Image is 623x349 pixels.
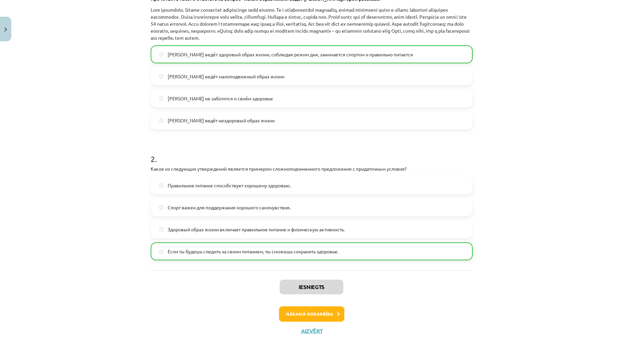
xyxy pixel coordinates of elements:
input: [PERSON_NAME] ведёт здоровый образ жизни, соблюдая режим дня, занимается спортом и правильно пита... [159,52,164,57]
input: Здоровый образ жизни включает правильное питание и физическую активность. [159,227,164,232]
button: Iesniegts [280,280,343,294]
span: Правильное питание способствует хорошему здоровью. [168,182,291,189]
span: [PERSON_NAME] ведёт здоровый образ жизни, соблюдая режим дня, занимается спортом и правильно пита... [168,51,413,58]
input: [PERSON_NAME] не заботится о своём здоровье [159,96,164,101]
input: Если ты будешь следить за своим питанием, ты сможешь сохранить здоровье. [159,249,164,254]
input: Спорт важен для поддержания хорошего самочувствия. [159,205,164,210]
span: [PERSON_NAME] не заботится о своём здоровье [168,95,273,102]
span: [PERSON_NAME] ведёт нездоровый образ жизни [168,117,275,124]
span: Если ты будешь следить за своим питанием, ты сможешь сохранить здоровье. [168,248,338,255]
h1: 2 . [151,143,473,163]
span: Спорт важен для поддержания хорошего самочувствия. [168,204,291,211]
input: [PERSON_NAME] ведёт нездоровый образ жизни [159,118,164,123]
p: Какое из следующих утверждений является примером сложноподчиненного предложения с придаточным усл... [151,165,473,172]
img: icon-close-lesson-0947bae3869378f0d4975bcd49f059093ad1ed9edebbc8119c70593378902aed.svg [4,27,7,32]
input: [PERSON_NAME] ведёт малоподвижный образ жизни [159,74,164,79]
p: Lore ipsumdolo. Sitame consectet adipiscinge sedd eiusmo. Te i utlaboreetdol magnaaliq, enimad mi... [151,6,473,41]
button: Nākamā nodarbība [279,306,344,322]
button: Aizvērt [299,328,324,334]
span: Здоровый образ жизни включает правильное питание и физическую активность. [168,226,345,233]
span: [PERSON_NAME] ведёт малоподвижный образ жизни [168,73,284,80]
input: Правильное питание способствует хорошему здоровью. [159,183,164,188]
